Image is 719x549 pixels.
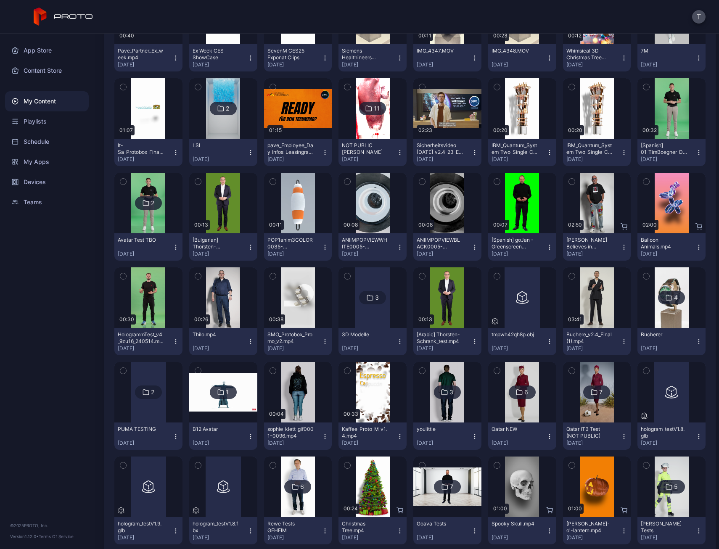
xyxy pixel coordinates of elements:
div: 4 [674,294,678,301]
div: [DATE] [193,534,247,541]
button: Goava Tests[DATE] [413,517,481,544]
div: [Spanish] 01_TimBoegner_Düsseldorf_240611_Test_v2.1.mp4 [641,142,687,156]
div: [DATE] [118,156,172,163]
div: [DATE] [566,156,621,163]
a: App Store [5,40,89,61]
div: 6 [300,483,304,491]
div: Sicherheitsvideo Noel_v2.4_23_ER_Final.mp4 [417,142,463,156]
button: Avatar Test TBO[DATE] [114,233,182,261]
div: [DATE] [417,61,471,68]
div: [DATE] [267,345,322,352]
a: Schedule [5,132,89,152]
button: Thilo.mp4[DATE] [189,328,257,355]
div: [DATE] [193,345,247,352]
div: Howie Mandel Believes in Proto.mp4 [566,237,613,250]
button: IBM_Quantum_System_Two_Single_Cryostat_1080x1920 (AT).mp4[DATE] [563,139,631,166]
div: [DATE] [417,156,471,163]
div: [Spanish] goJan - Greenscreen Hochformat.mp4 [492,237,538,250]
div: Rewe Tests GEHEIM [267,520,314,534]
a: Devices [5,172,89,192]
button: SMO_Protobox_Promo_v2.mp4[DATE] [264,328,332,355]
div: [DATE] [417,534,471,541]
div: [DATE] [342,61,397,68]
div: 2 [151,199,154,207]
div: [DATE] [417,251,471,257]
button: Whimsical 3D Christmas Tree Animation!-VEED.mp4[DATE] [563,44,631,71]
div: [DATE] [641,61,695,68]
div: [DATE] [267,534,322,541]
button: Bucherer[DATE] [637,328,706,355]
button: hologram_testV1.8.fbx[DATE] [189,517,257,544]
button: [PERSON_NAME] Tests[DATE] [637,517,706,544]
div: Jack-o'-lantern.mp4 [566,520,613,534]
div: [DATE] [342,345,397,352]
div: Pave_Partner_Ex_week.mp4 [118,48,164,61]
div: [DATE] [193,440,247,446]
div: 3D Modelle [342,331,388,338]
button: [Bulgarian] Thorsten-Schrank_test.mp4[DATE] [189,233,257,261]
button: tmpwh42qh8p.obj[DATE] [488,328,556,355]
div: POP1anim3COLOR0035-0300_50_fps.mp4 [267,237,314,250]
button: Buchere_v2.4_Final(1).mp4[DATE] [563,328,631,355]
div: It-Sa_Protobox_Final.mp4 [118,142,164,156]
div: [DATE] [193,61,247,68]
div: youlittle [417,426,463,433]
div: Spooky Skull.mp4 [492,520,538,527]
button: Balloon Animals.mp4[DATE] [637,233,706,261]
button: Qatar NEW[DATE] [488,422,556,450]
div: Ex Week CES ShowCase [193,48,239,61]
a: My Content [5,91,89,111]
div: Christmas Tree.mp4 [342,520,388,534]
div: LSI [193,142,239,149]
div: IBM_Quantum_System_Two_Single_Cryostat_1080x1920_Final.mp4 [492,142,538,156]
button: Siemens Healthineers [GEOGRAPHIC_DATA][DATE] [338,44,407,71]
div: Balloon Animals.mp4 [641,237,687,250]
div: Thilo.mp4 [193,331,239,338]
div: [DATE] [118,440,172,446]
div: [DATE] [492,534,546,541]
div: Goava Tests [417,520,463,527]
div: ANIIMPOPVIEWBLACK0005-0200_50_fps.mp4 [417,237,463,250]
button: HologrammTest_v4_9zu16_240514.mp4[DATE] [114,328,182,355]
div: [DATE] [566,534,621,541]
button: Ex Week CES ShowCase[DATE] [189,44,257,71]
div: 3 [449,388,453,396]
div: NOT PUBLIC PETER H. [342,142,388,156]
div: Avatar Test TBO [118,237,164,243]
button: T [692,10,706,24]
a: Terms Of Service [39,534,74,539]
div: B12 Avatar [193,426,239,433]
div: 1 [226,388,229,396]
div: hologram_testV1.8.glb [641,426,687,439]
button: [PERSON_NAME]-o'-lantern.mp4[DATE] [563,517,631,544]
div: [DATE] [342,534,397,541]
span: Version 1.12.0 • [10,534,39,539]
a: Playlists [5,111,89,132]
div: [DATE] [118,61,172,68]
div: Dehn Tests [641,520,687,534]
div: [DATE] [641,440,695,446]
div: 2 [226,105,229,112]
div: [DATE] [118,534,172,541]
button: youlittle[DATE] [413,422,481,450]
div: Siemens Healthineers Forchheim [342,48,388,61]
div: Buchere_v2.4_Final(1).mp4 [566,331,613,345]
button: sophie_klett_gif0001-0096.mp4[DATE] [264,422,332,450]
button: Christmas Tree.mp4[DATE] [338,517,407,544]
div: [DATE] [267,251,322,257]
button: Pave_Partner_Ex_week.mp4[DATE] [114,44,182,71]
a: Teams [5,192,89,212]
button: hologram_testV1.9.glb[DATE] [114,517,182,544]
button: It-Sa_Protobox_Final.mp4[DATE] [114,139,182,166]
div: IMG_4348.MOV [492,48,538,54]
div: PUMA TESTING [118,426,164,433]
div: [DATE] [641,251,695,257]
button: IBM_Quantum_System_Two_Single_Cryostat_1080x1920_Final.mp4[DATE] [488,139,556,166]
div: [DATE] [342,156,397,163]
div: 5 [674,483,678,491]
